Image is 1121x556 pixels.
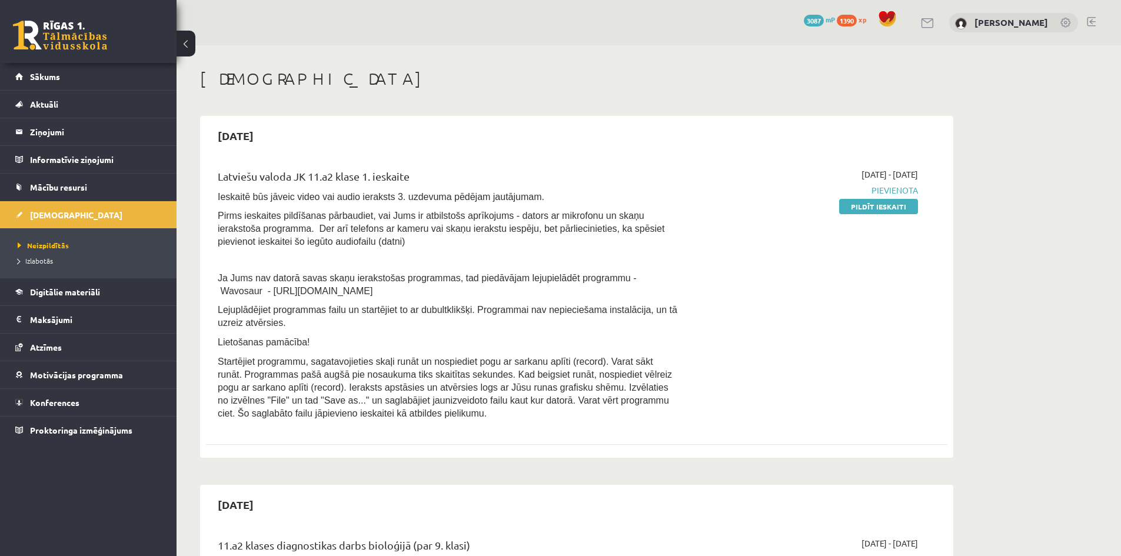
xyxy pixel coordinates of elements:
[837,15,872,24] a: 1390 xp
[30,146,162,173] legend: Informatīvie ziņojumi
[30,71,60,82] span: Sākums
[30,425,132,435] span: Proktoringa izmēģinājums
[206,491,265,518] h2: [DATE]
[15,63,162,90] a: Sākums
[18,240,165,251] a: Neizpildītās
[30,342,62,352] span: Atzīmes
[30,287,100,297] span: Digitālie materiāli
[861,537,918,550] span: [DATE] - [DATE]
[218,337,310,347] span: Lietošanas pamācība!
[839,199,918,214] a: Pildīt ieskaiti
[696,184,918,197] span: Pievienota
[206,122,265,149] h2: [DATE]
[15,118,162,145] a: Ziņojumi
[30,306,162,333] legend: Maksājumi
[837,15,857,26] span: 1390
[18,256,53,265] span: Izlabotās
[218,192,544,202] span: Ieskaitē būs jāveic video vai audio ieraksts 3. uzdevuma pēdējam jautājumam.
[30,369,123,380] span: Motivācijas programma
[15,417,162,444] a: Proktoringa izmēģinājums
[200,69,953,89] h1: [DEMOGRAPHIC_DATA]
[218,305,677,328] span: Lejuplādējiet programmas failu un startējiet to ar dubultklikšķi. Programmai nav nepieciešama ins...
[30,118,162,145] legend: Ziņojumi
[15,389,162,416] a: Konferences
[30,397,79,408] span: Konferences
[15,306,162,333] a: Maksājumi
[15,334,162,361] a: Atzīmes
[15,278,162,305] a: Digitālie materiāli
[15,91,162,118] a: Aktuāli
[218,273,636,296] span: Ja Jums nav datorā savas skaņu ierakstošas programmas, tad piedāvājam lejupielādēt programmu - Wa...
[13,21,107,50] a: Rīgas 1. Tālmācības vidusskola
[826,15,835,24] span: mP
[15,361,162,388] a: Motivācijas programma
[18,255,165,266] a: Izlabotās
[218,211,664,247] span: Pirms ieskaites pildīšanas pārbaudiet, vai Jums ir atbilstošs aprīkojums - dators ar mikrofonu un...
[30,182,87,192] span: Mācību resursi
[974,16,1048,28] a: [PERSON_NAME]
[218,357,672,418] span: Startējiet programmu, sagatavojieties skaļi runāt un nospiediet pogu ar sarkanu aplīti (record). ...
[859,15,866,24] span: xp
[15,146,162,173] a: Informatīvie ziņojumi
[15,201,162,228] a: [DEMOGRAPHIC_DATA]
[30,209,122,220] span: [DEMOGRAPHIC_DATA]
[15,174,162,201] a: Mācību resursi
[30,99,58,109] span: Aktuāli
[18,241,69,250] span: Neizpildītās
[955,18,967,29] img: Kristina Pučko
[804,15,824,26] span: 3087
[218,168,678,190] div: Latviešu valoda JK 11.a2 klase 1. ieskaite
[861,168,918,181] span: [DATE] - [DATE]
[804,15,835,24] a: 3087 mP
